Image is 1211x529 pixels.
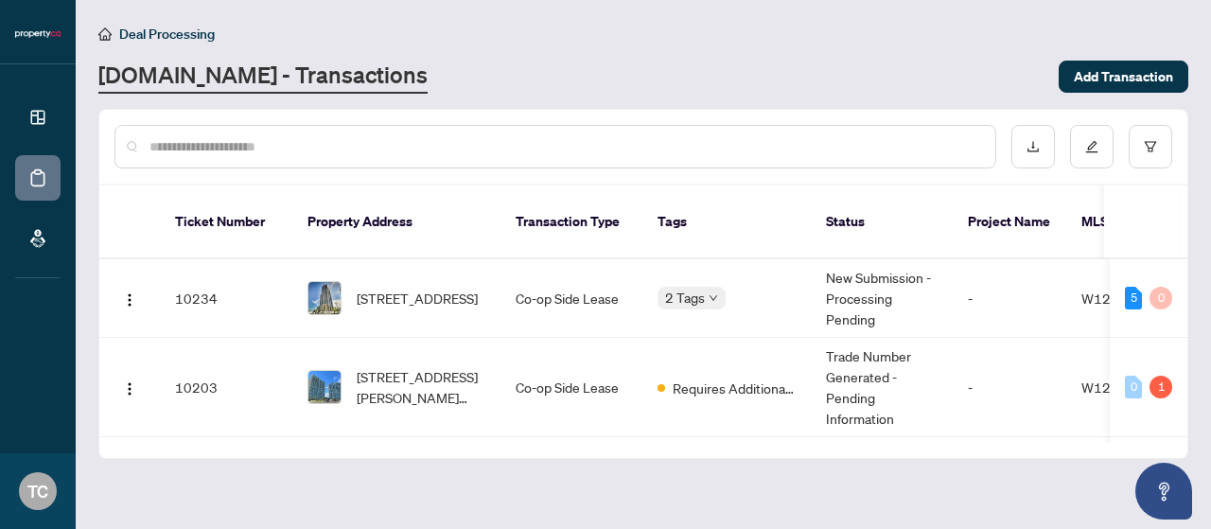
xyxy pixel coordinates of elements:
td: New Submission - Processing Pending [811,259,953,338]
span: edit [1085,140,1098,153]
span: W12327700 [1081,290,1162,307]
span: download [1027,140,1040,153]
span: down [709,293,718,303]
span: Requires Additional Docs [673,378,796,398]
button: Logo [114,372,145,402]
span: 2 Tags [665,287,705,309]
span: Deal Processing [119,26,215,43]
td: Trade Number Generated - Pending Information [811,338,953,437]
td: - [953,259,1066,338]
th: Tags [642,185,811,259]
span: home [98,27,112,41]
img: thumbnail-img [308,371,341,403]
div: 0 [1125,376,1142,398]
span: Add Transaction [1074,62,1173,92]
div: 1 [1150,376,1172,398]
img: Logo [122,381,137,397]
button: download [1011,125,1055,168]
img: logo [15,28,61,40]
button: Logo [114,283,145,313]
span: filter [1144,140,1157,153]
td: Co-op Side Lease [500,259,642,338]
button: Add Transaction [1059,61,1188,93]
img: Logo [122,292,137,308]
button: Open asap [1135,463,1192,520]
div: 5 [1125,287,1142,309]
th: MLS # [1066,185,1180,259]
th: Property Address [292,185,500,259]
td: 10203 [160,338,292,437]
td: - [953,338,1066,437]
th: Transaction Type [500,185,642,259]
span: [STREET_ADDRESS][PERSON_NAME][PERSON_NAME] [357,366,485,408]
td: 10234 [160,259,292,338]
th: Project Name [953,185,1066,259]
button: edit [1070,125,1114,168]
th: Ticket Number [160,185,292,259]
a: [DOMAIN_NAME] - Transactions [98,60,428,94]
th: Status [811,185,953,259]
img: thumbnail-img [308,282,341,314]
span: TC [27,478,48,504]
div: 0 [1150,287,1172,309]
span: [STREET_ADDRESS] [357,288,478,309]
td: Co-op Side Lease [500,338,642,437]
span: W12346192 [1081,379,1162,396]
button: filter [1129,125,1172,168]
